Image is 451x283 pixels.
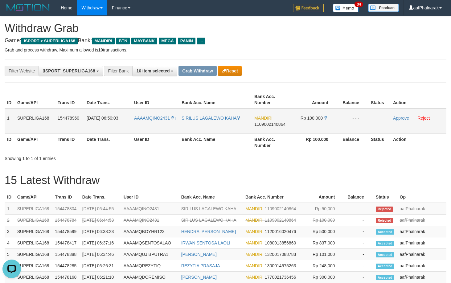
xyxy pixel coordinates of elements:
[5,249,15,260] td: 5
[52,191,80,203] th: Trans ID
[5,133,15,151] th: ID
[15,109,55,134] td: SUPERLIGA168
[302,237,344,249] td: Rp 837,000
[265,218,296,223] span: Copy 1109002140864 to clipboard
[136,68,170,73] span: 16 item selected
[344,237,373,249] td: -
[265,229,296,234] span: Copy 1120016020476 to clipboard
[218,66,242,76] button: Reset
[121,237,179,249] td: AAAAMQSENTOSALAO
[254,122,285,127] span: Copy 1109002140864 to clipboard
[344,215,373,226] td: -
[55,133,84,151] th: Trans ID
[245,263,264,268] span: MANDIRI
[15,237,52,249] td: SUPERLIGA168
[344,203,373,215] td: -
[245,218,264,223] span: MANDIRI
[15,260,52,272] td: SUPERLIGA168
[84,91,132,109] th: Date Trans.
[121,272,179,283] td: AAAAMQDOREMISO
[39,66,103,76] button: [ISPORT] SUPERLIGA168
[397,215,447,226] td: aafPhalnarak
[293,4,324,12] img: Feedback.jpg
[179,133,252,151] th: Bank Acc. Name
[58,116,79,121] span: 154478960
[393,116,409,121] a: Approve
[181,206,236,211] a: SIRILUS LAGALEWO KAHA
[132,66,177,76] button: 16 item selected
[252,133,291,151] th: Bank Acc. Number
[134,116,175,121] a: AAAAMQINO2431
[5,153,183,162] div: Showing 1 to 1 of 1 entries
[178,66,216,76] button: Grab Withdraw
[80,191,121,203] th: Date Trans.
[197,38,205,44] span: ...
[15,133,55,151] th: Game/API
[376,218,393,223] span: Rejected
[397,249,447,260] td: aafPhalnarak
[121,226,179,237] td: AAAAMQBOYHR123
[104,66,132,76] div: Filter Bank
[291,133,338,151] th: Rp 100.000
[302,226,344,237] td: Rp 500,000
[265,263,296,268] span: Copy 1300014575263 to clipboard
[15,203,52,215] td: SUPERLIGA168
[121,203,179,215] td: AAAAMQINO2431
[52,237,80,249] td: 154478417
[52,249,80,260] td: 154478388
[15,91,55,109] th: Game/API
[21,38,78,44] span: ISPORT > SUPERLIGA168
[15,226,52,237] td: SUPERLIGA168
[15,249,52,260] td: SUPERLIGA168
[333,4,359,12] img: Button%20Memo.svg
[181,252,217,257] a: [PERSON_NAME]
[245,206,264,211] span: MANDIRI
[338,91,368,109] th: Balance
[5,91,15,109] th: ID
[302,215,344,226] td: Rp 100,000
[5,47,446,53] p: Grab and process withdraw. Maximum allowed is transactions.
[397,237,447,249] td: aafPhalnarak
[43,68,95,73] span: [ISPORT] SUPERLIGA168
[134,116,170,121] span: AAAAMQINO2431
[87,116,118,121] span: [DATE] 06:50:03
[98,47,103,52] strong: 10
[338,133,368,151] th: Balance
[5,22,446,35] h1: Withdraw Grab
[92,38,115,44] span: MANDIRI
[181,263,220,268] a: REZYTIA PRASAJA
[52,215,80,226] td: 154478784
[397,203,447,215] td: aafPhalnarak
[291,91,338,109] th: Amount
[80,272,121,283] td: [DATE] 06:21:10
[373,191,397,203] th: Status
[265,240,296,245] span: Copy 1080013856860 to clipboard
[5,174,446,187] h1: 15 Latest Withdraw
[5,191,15,203] th: ID
[265,206,296,211] span: Copy 1109002140864 to clipboard
[265,252,296,257] span: Copy 1320017088783 to clipboard
[15,272,52,283] td: SUPERLIGA168
[243,191,302,203] th: Bank Acc. Number
[80,226,121,237] td: [DATE] 06:38:23
[391,133,446,151] th: Action
[368,133,391,151] th: Status
[324,116,328,121] a: Copy 100000 to clipboard
[181,275,217,280] a: [PERSON_NAME]
[5,215,15,226] td: 2
[245,275,264,280] span: MANDIRI
[265,275,296,280] span: Copy 1770021736456 to clipboard
[302,260,344,272] td: Rp 248,000
[391,91,446,109] th: Action
[397,191,447,203] th: Op
[15,191,52,203] th: Game/API
[52,203,80,215] td: 154478804
[302,272,344,283] td: Rp 300,000
[376,229,394,235] span: Accepted
[376,252,394,257] span: Accepted
[182,116,241,121] a: SIRILUS LAGALEWO KAHA
[302,203,344,215] td: Rp 50,000
[254,116,273,121] span: MANDIRI
[376,264,394,269] span: Accepted
[302,191,344,203] th: Amount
